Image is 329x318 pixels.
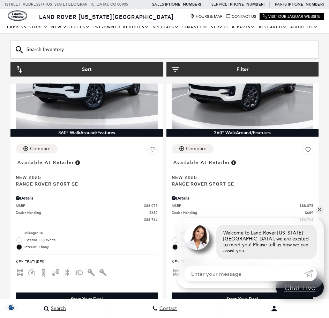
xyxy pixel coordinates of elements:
[3,304,20,311] section: Click to Open Cookie Consent Modal
[172,230,314,237] li: Mileage: 11
[35,13,178,21] a: Land Rover [US_STATE][GEOGRAPHIC_DATA]
[289,21,320,34] a: About Us
[75,269,83,274] span: Fog Lights
[144,217,158,222] span: $88,764
[288,2,324,7] a: [PHONE_NUMBER]
[16,210,158,215] a: Dealer Handling $689
[17,159,74,166] span: Available at Retailer
[8,10,27,21] a: land-rover
[172,258,314,266] span: Key Features :
[39,13,174,21] span: Land Rover [US_STATE][GEOGRAPHIC_DATA]
[149,210,158,215] span: $689
[219,300,329,317] button: Open user profile menu
[216,225,317,259] div: Welcome to Land Rover [US_STATE][GEOGRAPHIC_DATA], we are excited to meet you! Please tell us how...
[16,180,152,187] span: Range Rover Sport SE
[24,244,158,251] span: Interior: Ebony
[144,203,158,208] span: $88,075
[5,21,324,34] nav: Main Navigation
[16,292,158,306] div: Start Your Deal
[16,195,158,201] div: Pricing Details - Range Rover Sport SE
[181,21,209,34] a: Finance
[209,21,257,34] a: Service & Parts
[24,237,158,244] span: Exterior: Fuji White
[3,304,20,311] img: Opt-Out Icon
[166,129,319,137] div: 360° WalkAround/Features
[172,210,314,215] a: Dealer Handling $689
[16,203,144,208] span: MSRP
[10,129,163,137] div: 360° WalkAround/Features
[5,21,50,34] a: EXPRESS STORE
[16,144,58,153] button: Compare Vehicle
[305,210,313,215] span: $689
[184,225,209,250] img: Agent profile photo
[166,62,319,77] button: Filter
[5,2,128,7] a: [STREET_ADDRESS] • [US_STATE][GEOGRAPHIC_DATA], CO 80905
[173,159,230,166] span: Available at Retailer
[186,146,207,152] div: Compare
[190,14,223,19] a: Hours & Map
[172,217,314,222] a: $88,764
[226,14,256,19] a: Contact Us
[257,21,289,34] a: Research
[87,269,95,274] span: Interior Accents
[172,210,305,215] span: Dealer Handling
[16,258,158,266] span: Key Features :
[172,203,314,208] a: MSRP $88,075
[172,144,214,153] button: Compare Vehicle
[303,144,313,158] button: Save Vehicle
[300,203,313,208] span: $88,075
[28,269,36,274] span: Adaptive Cruise Control
[172,174,308,180] span: New 2025
[172,158,314,187] a: Available at RetailerNew 2025Range Rover Sport SE
[30,146,51,152] div: Compare
[8,10,27,21] img: Land Rover
[10,41,319,59] input: Search Inventory
[172,203,300,208] span: MSRP
[172,269,180,274] span: AWD
[229,2,264,7] a: [PHONE_NUMBER]
[151,21,181,34] a: Specials
[16,217,158,222] a: $88,764
[39,269,48,274] span: Backup Camera
[226,296,258,302] div: Start Your Deal
[16,158,158,187] a: Available at RetailerNew 2025Range Rover Sport SE
[63,269,72,274] span: Bluetooth
[230,159,237,166] span: Vehicle is in stock and ready for immediate delivery. Due to demand, availability is subject to c...
[304,266,317,281] a: Submit
[50,21,92,34] a: New Vehicles
[263,14,321,19] a: Visit Our Jaguar Website
[71,296,103,302] div: Start Your Deal
[184,266,304,281] input: Enter your message
[300,217,313,222] span: $88,764
[172,180,308,187] span: Range Rover Sport SE
[16,269,24,274] span: AWD
[147,144,158,158] button: Save Vehicle
[51,269,60,274] span: Blind Spot Monitor
[172,292,314,306] div: Start Your Deal
[10,62,163,77] button: Sort
[158,306,177,312] span: Contact
[49,306,66,312] span: Search
[16,230,158,237] li: Mileage: 10
[92,21,151,34] a: Pre-Owned Vehicles
[16,174,152,180] span: New 2025
[16,210,149,215] span: Dealer Handling
[172,195,314,201] div: Pricing Details - Range Rover Sport SE
[16,203,158,208] a: MSRP $88,075
[74,159,81,166] span: Vehicle is in stock and ready for immediate delivery. Due to demand, availability is subject to c...
[99,269,107,274] span: Keyless Entry
[165,2,201,7] a: [PHONE_NUMBER]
